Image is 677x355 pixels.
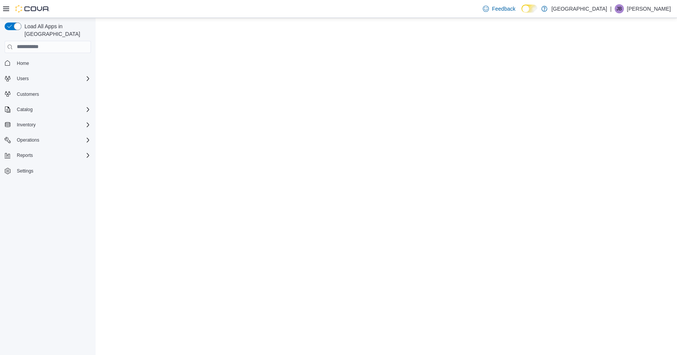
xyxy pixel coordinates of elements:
span: Reports [14,151,91,160]
button: Users [2,73,94,84]
span: Home [17,60,29,66]
button: Users [14,74,32,83]
div: Jordan Barber [615,4,624,13]
p: | [610,4,612,13]
a: Home [14,59,32,68]
span: Users [14,74,91,83]
span: Inventory [14,120,91,129]
span: Operations [14,136,91,145]
button: Reports [2,150,94,161]
span: Load All Apps in [GEOGRAPHIC_DATA] [21,23,91,38]
span: Users [17,76,29,82]
button: Settings [2,165,94,176]
span: Customers [17,91,39,97]
p: [PERSON_NAME] [627,4,671,13]
button: Reports [14,151,36,160]
input: Dark Mode [521,5,537,13]
button: Inventory [14,120,39,129]
a: Customers [14,90,42,99]
button: Customers [2,89,94,100]
span: Inventory [17,122,36,128]
button: Inventory [2,119,94,130]
a: Settings [14,166,36,176]
span: Settings [17,168,33,174]
span: Operations [17,137,39,143]
span: Reports [17,152,33,158]
img: Cova [15,5,50,13]
span: Settings [14,166,91,176]
button: Home [2,58,94,69]
button: Catalog [14,105,36,114]
a: Feedback [480,1,518,16]
nav: Complex example [5,55,91,197]
span: JB [617,4,622,13]
span: Home [14,58,91,68]
button: Operations [14,136,42,145]
span: Customers [14,89,91,99]
span: Feedback [492,5,515,13]
span: Catalog [17,106,32,113]
p: [GEOGRAPHIC_DATA] [551,4,607,13]
button: Catalog [2,104,94,115]
button: Operations [2,135,94,145]
span: Catalog [14,105,91,114]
